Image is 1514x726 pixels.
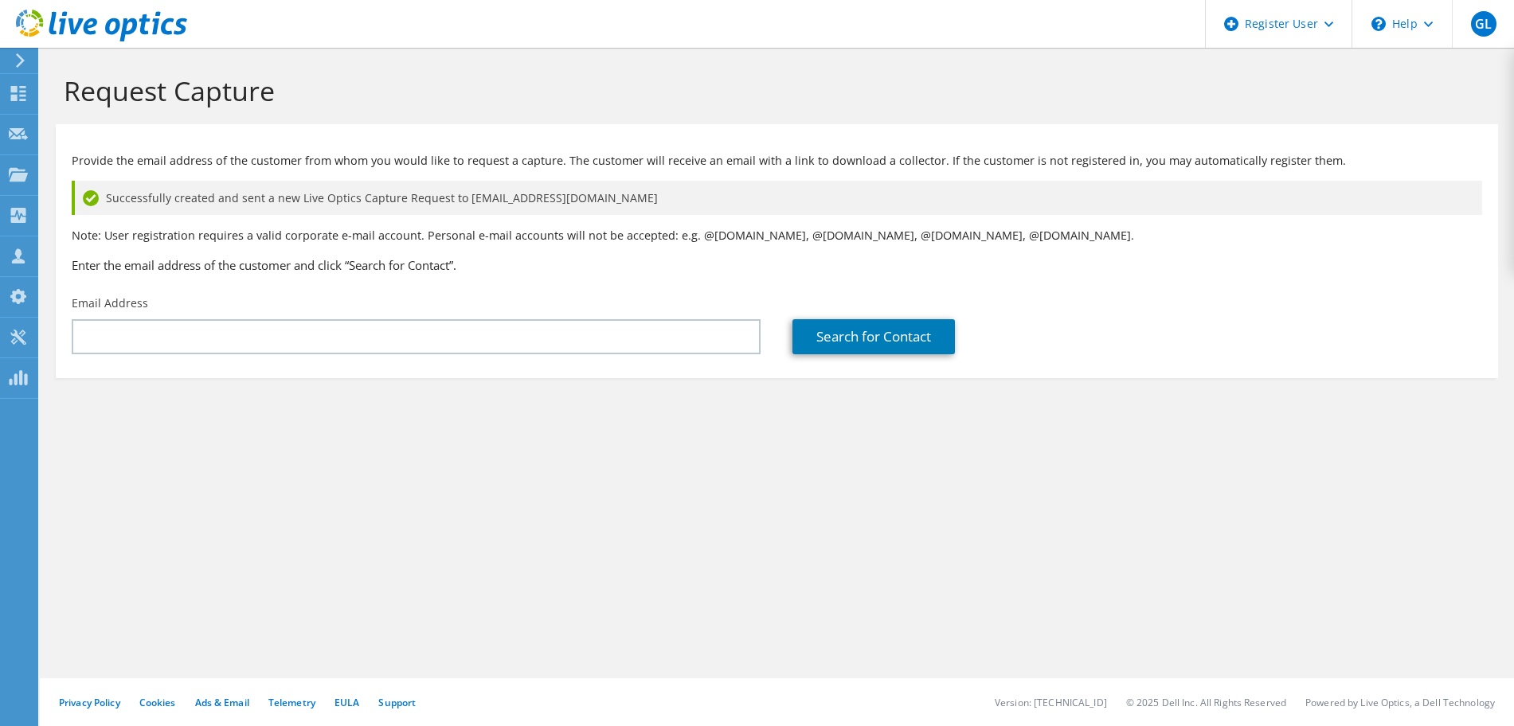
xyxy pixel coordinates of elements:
h3: Enter the email address of the customer and click “Search for Contact”. [72,256,1482,274]
svg: \n [1371,17,1386,31]
h1: Request Capture [64,74,1482,107]
a: Privacy Policy [59,696,120,709]
a: Support [378,696,416,709]
label: Email Address [72,295,148,311]
a: EULA [334,696,359,709]
li: Version: [TECHNICAL_ID] [995,696,1107,709]
p: Note: User registration requires a valid corporate e-mail account. Personal e-mail accounts will ... [72,227,1482,244]
span: Successfully created and sent a new Live Optics Capture Request to [EMAIL_ADDRESS][DOMAIN_NAME] [106,189,658,207]
a: Cookies [139,696,176,709]
span: GL [1471,11,1496,37]
li: Powered by Live Optics, a Dell Technology [1305,696,1495,709]
a: Telemetry [268,696,315,709]
li: © 2025 Dell Inc. All Rights Reserved [1126,696,1286,709]
a: Ads & Email [195,696,249,709]
a: Search for Contact [792,319,955,354]
p: Provide the email address of the customer from whom you would like to request a capture. The cust... [72,152,1482,170]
